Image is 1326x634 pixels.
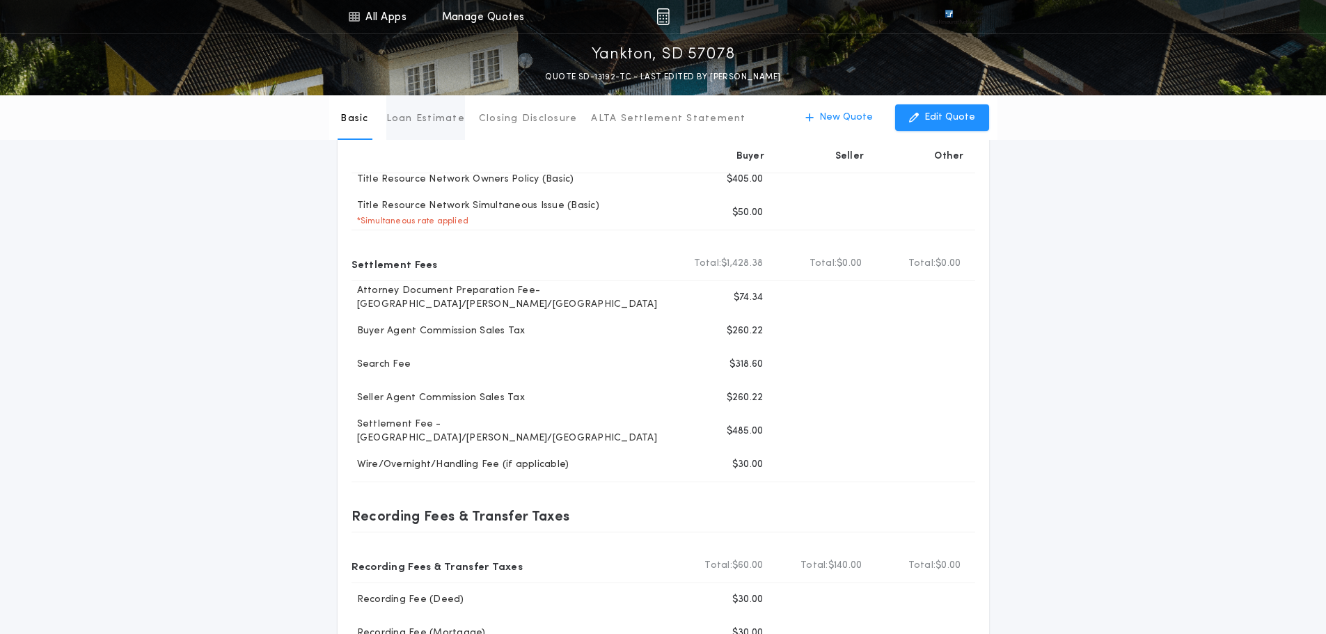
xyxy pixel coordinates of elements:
[352,216,469,227] p: * Simultaneous rate applied
[352,358,411,372] p: Search Fee
[936,559,961,573] span: $0.00
[727,173,764,187] p: $405.00
[810,257,837,271] b: Total:
[352,555,523,577] p: Recording Fees & Transfer Taxes
[352,391,525,405] p: Seller Agent Commission Sales Tax
[704,559,732,573] b: Total:
[352,173,574,187] p: Title Resource Network Owners Policy (Basic)
[352,199,599,213] p: Title Resource Network Simultaneous Issue (Basic)
[592,44,735,66] p: Yankton, SD 57078
[727,425,764,438] p: $485.00
[736,150,764,164] p: Buyer
[732,559,764,573] span: $60.00
[656,8,670,25] img: img
[340,112,368,126] p: Basic
[732,593,764,607] p: $30.00
[352,324,526,338] p: Buyer Agent Commission Sales Tax
[828,559,862,573] span: $140.00
[727,391,764,405] p: $260.22
[908,559,936,573] b: Total:
[352,284,676,312] p: Attorney Document Preparation Fee-[GEOGRAPHIC_DATA]/[PERSON_NAME]/[GEOGRAPHIC_DATA]
[729,358,764,372] p: $318.60
[819,111,873,125] p: New Quote
[732,206,764,220] p: $50.00
[545,70,780,84] p: QUOTE SD-13192-TC - LAST EDITED BY [PERSON_NAME]
[837,257,862,271] span: $0.00
[352,253,438,275] p: Settlement Fees
[734,291,764,305] p: $74.34
[352,505,570,527] p: Recording Fees & Transfer Taxes
[936,257,961,271] span: $0.00
[721,257,763,271] span: $1,428.38
[352,458,569,472] p: Wire/Overnight/Handling Fee (if applicable)
[895,104,989,131] button: Edit Quote
[934,150,963,164] p: Other
[352,593,464,607] p: Recording Fee (Deed)
[591,112,745,126] p: ALTA Settlement Statement
[727,324,764,338] p: $260.22
[924,111,975,125] p: Edit Quote
[800,559,828,573] b: Total:
[908,257,936,271] b: Total:
[919,10,978,24] img: vs-icon
[694,257,722,271] b: Total:
[479,112,578,126] p: Closing Disclosure
[732,458,764,472] p: $30.00
[791,104,887,131] button: New Quote
[352,418,676,445] p: Settlement Fee - [GEOGRAPHIC_DATA]/[PERSON_NAME]/[GEOGRAPHIC_DATA]
[386,112,465,126] p: Loan Estimate
[835,150,865,164] p: Seller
